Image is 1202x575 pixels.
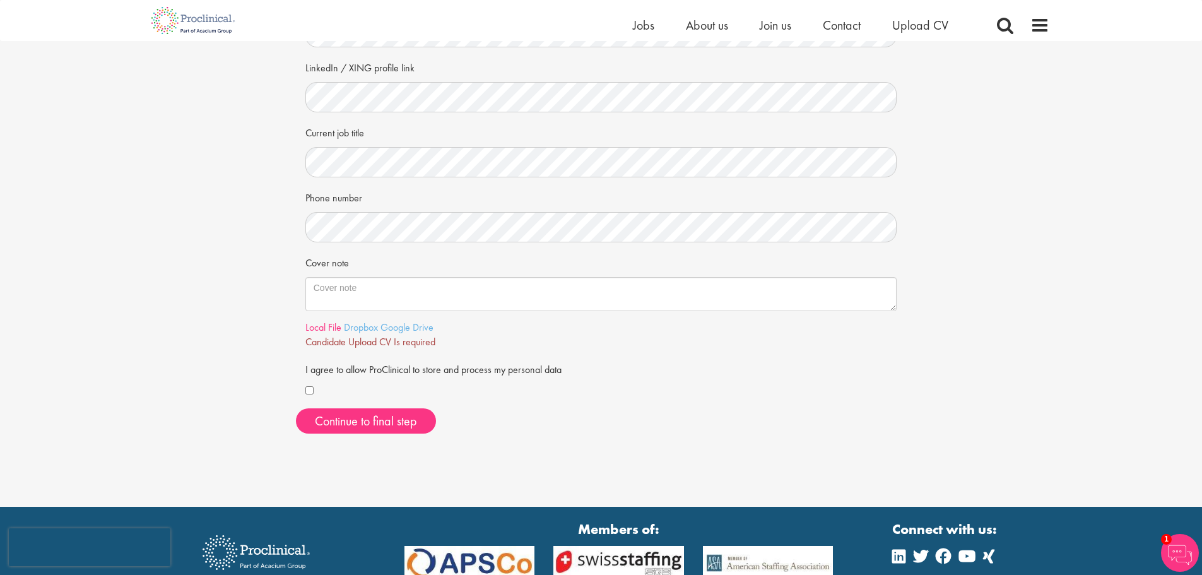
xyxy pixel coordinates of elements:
[305,187,362,206] label: Phone number
[686,17,728,33] a: About us
[305,252,349,271] label: Cover note
[305,335,435,348] span: Candidate Upload CV Is required
[823,17,861,33] a: Contact
[892,519,999,539] strong: Connect with us:
[9,528,170,566] iframe: reCAPTCHA
[296,408,436,434] button: Continue to final step
[305,122,364,141] label: Current job title
[305,57,415,76] label: LinkedIn / XING profile link
[633,17,654,33] a: Jobs
[404,519,834,539] strong: Members of:
[305,321,341,334] a: Local File
[892,17,948,33] a: Upload CV
[315,413,417,429] span: Continue to final step
[305,359,562,377] label: I agree to allow ProClinical to store and process my personal data
[1161,534,1199,572] img: Chatbot
[760,17,791,33] a: Join us
[1161,534,1172,545] span: 1
[344,321,378,334] a: Dropbox
[380,321,433,334] a: Google Drive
